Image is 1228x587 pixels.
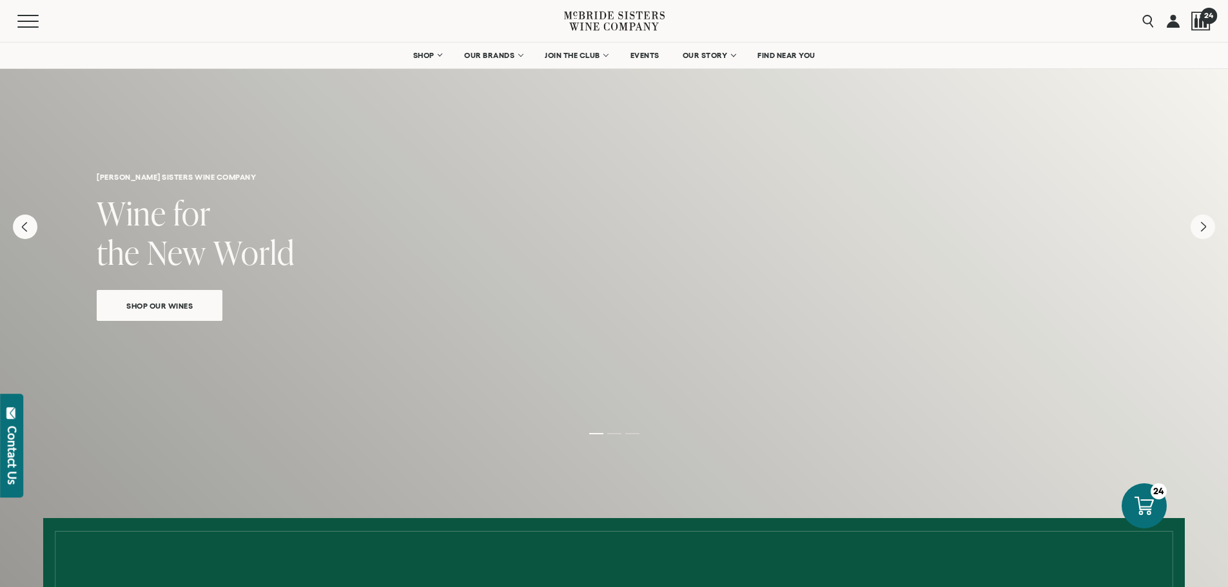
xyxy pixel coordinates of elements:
[757,51,815,60] span: FIND NEAR YOU
[1191,215,1215,239] button: Next
[13,215,37,239] button: Previous
[674,43,743,68] a: OUR STORY
[173,191,211,235] span: for
[536,43,616,68] a: JOIN THE CLUB
[683,51,728,60] span: OUR STORY
[97,290,222,321] a: Shop Our Wines
[625,433,639,434] li: Page dot 3
[17,15,64,28] button: Mobile Menu Trigger
[589,433,603,434] li: Page dot 1
[630,51,659,60] span: EVENTS
[404,43,449,68] a: SHOP
[104,298,215,313] span: Shop Our Wines
[147,230,206,274] span: New
[413,51,434,60] span: SHOP
[464,51,514,60] span: OUR BRANDS
[97,230,140,274] span: the
[545,51,600,60] span: JOIN THE CLUB
[1151,483,1167,499] div: 24
[1200,7,1216,23] span: 24
[213,230,295,274] span: World
[607,433,621,434] li: Page dot 2
[749,43,824,68] a: FIND NEAR YOU
[97,173,1131,181] h6: [PERSON_NAME] sisters wine company
[97,191,166,235] span: Wine
[6,426,19,485] div: Contact Us
[622,43,668,68] a: EVENTS
[456,43,530,68] a: OUR BRANDS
